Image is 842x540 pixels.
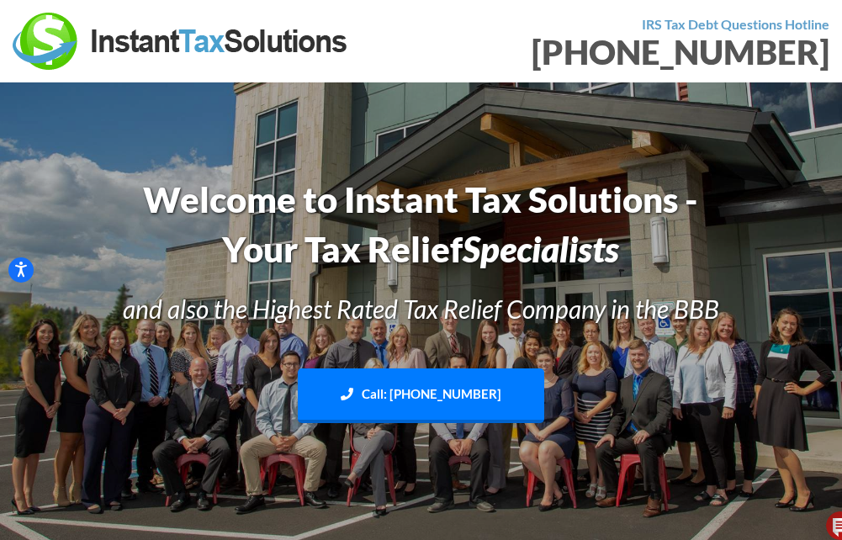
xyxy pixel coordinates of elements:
[642,16,829,32] strong: IRS Tax Debt Questions Hotline
[434,35,830,69] div: [PHONE_NUMBER]
[13,31,349,47] a: Instant Tax Solutions Logo
[463,228,619,270] i: Specialists
[108,291,735,326] h3: and also the Highest Rated Tax Relief Company in the BBB
[108,175,735,274] h1: Welcome to Instant Tax Solutions - Your Tax Relief
[13,13,349,70] img: Instant Tax Solutions Logo
[298,368,544,423] a: Call: [PHONE_NUMBER]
